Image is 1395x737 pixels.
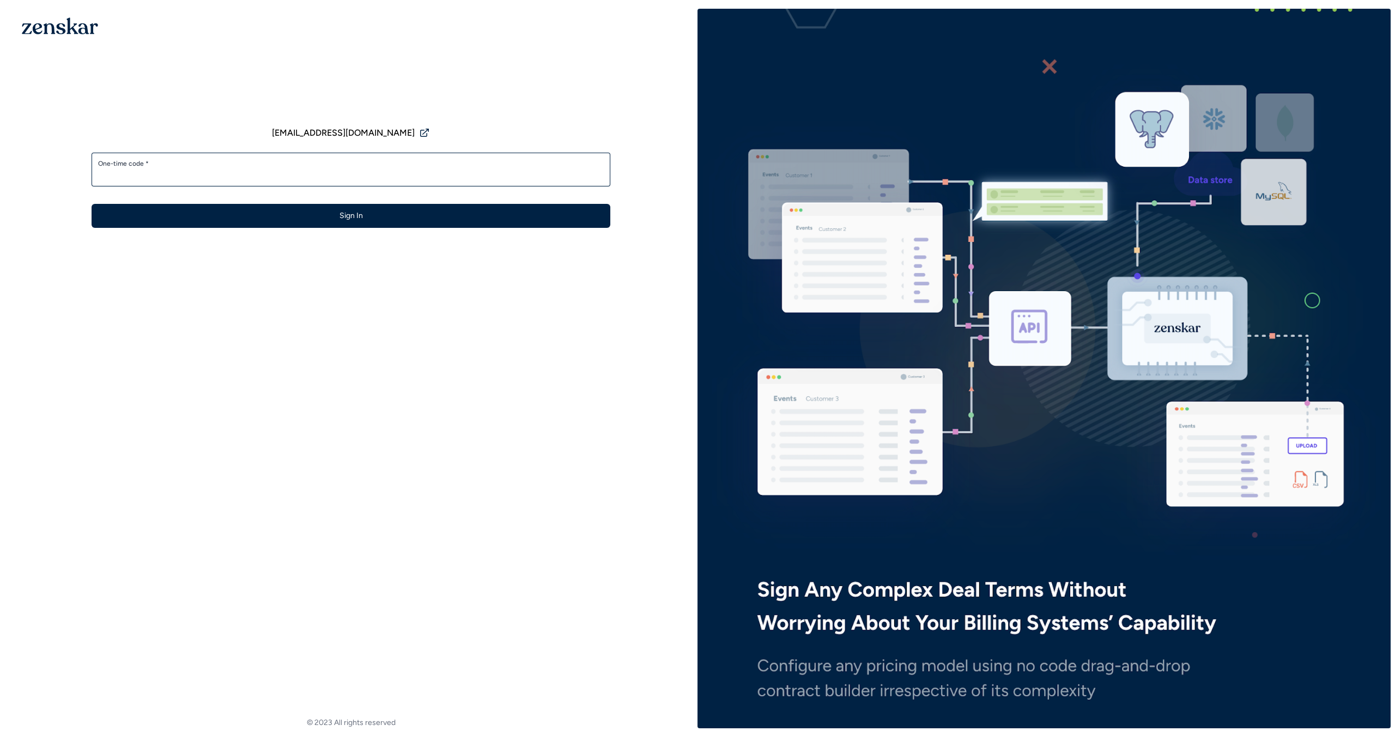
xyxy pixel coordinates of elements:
button: Sign In [92,204,610,228]
footer: © 2023 All rights reserved [4,717,697,728]
img: 1OGAJ2xQqyY4LXKgY66KYq0eOWRCkrZdAb3gUhuVAqdWPZE9SRJmCz+oDMSn4zDLXe31Ii730ItAGKgCKgCCgCikA4Av8PJUP... [22,17,98,34]
span: [EMAIL_ADDRESS][DOMAIN_NAME] [272,126,415,140]
label: One-time code * [98,159,604,168]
